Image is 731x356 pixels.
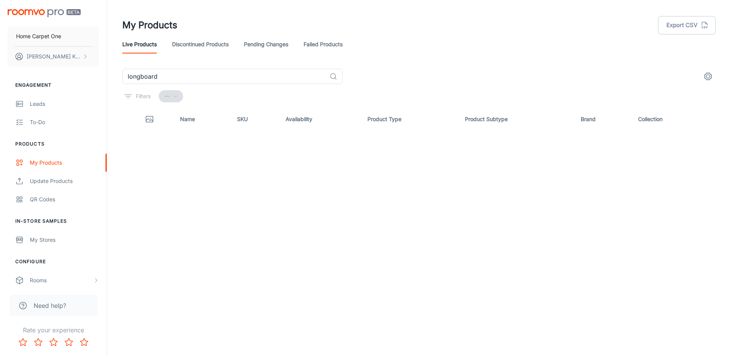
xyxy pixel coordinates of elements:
img: Roomvo PRO Beta [8,9,81,17]
div: To-do [30,118,99,126]
h1: My Products [122,18,177,32]
button: Export CSV [658,16,716,34]
th: Collection [632,108,716,130]
a: Discontinued Products [172,35,229,53]
a: Failed Products [304,35,343,53]
th: Name [174,108,231,130]
th: Product Type [361,108,459,130]
a: Pending Changes [244,35,288,53]
th: Product Subtype [459,108,575,130]
button: [PERSON_NAME] Katoppo [8,47,99,66]
button: Home Carpet One [8,26,99,46]
a: Live Products [122,35,157,53]
svg: Thumbnail [145,115,154,124]
th: SKU [231,108,279,130]
button: Rate 1 star [15,335,31,350]
th: Availability [279,108,362,130]
button: Rate 5 star [76,335,92,350]
div: My Stores [30,236,99,244]
th: Brand [575,108,632,130]
div: Rooms [30,276,93,285]
p: Home Carpet One [16,32,61,40]
button: Rate 3 star [46,335,61,350]
div: My Products [30,159,99,167]
p: Rate your experience [6,325,101,335]
button: settings [700,69,716,84]
div: Leads [30,100,99,108]
input: Search [122,69,327,84]
p: [PERSON_NAME] Katoppo [27,52,81,61]
button: Rate 2 star [31,335,46,350]
span: Need help? [34,301,66,310]
button: Rate 4 star [61,335,76,350]
div: QR Codes [30,195,99,204]
div: Update Products [30,177,99,185]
